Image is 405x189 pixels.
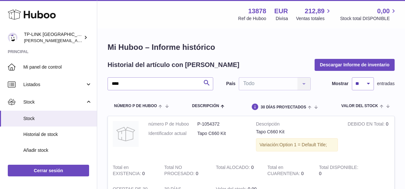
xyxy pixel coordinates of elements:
[256,138,338,151] div: Variación:
[197,121,246,127] dd: P-1054372
[226,81,236,87] label: País
[340,7,397,22] a: 0,00 Stock total DISPONIBLE
[113,165,142,178] strong: Total en EXISTENCIA
[8,165,89,176] a: Cerrar sesión
[377,7,390,16] span: 0,00
[279,142,327,147] span: Option 1 = Default Title;
[164,165,196,178] strong: Total NO PROCESADO
[148,121,197,127] dt: número P de Huboo
[377,81,395,87] span: entradas
[343,116,394,160] td: 0
[332,81,348,87] label: Mostrar
[340,16,397,22] span: Stock total DISPONIBLE
[108,61,239,69] h2: Historial del artículo con [PERSON_NAME]
[348,121,386,128] strong: DEBIDO EN Total
[23,131,92,138] span: Historial de stock
[267,165,301,178] strong: Total en CUARENTENA
[276,16,288,22] div: Divisa
[248,7,266,16] strong: 13878
[305,7,325,16] span: 212,89
[148,130,197,137] dt: Identificador actual
[341,104,378,108] span: Valor del stock
[113,121,139,147] img: product image
[238,16,266,22] div: Ref de Huboo
[23,64,92,70] span: Mi panel de control
[23,99,85,105] span: Stock
[260,105,306,109] span: 30 DÍAS PROYECTADOS
[192,104,219,108] span: Descripción
[23,82,85,88] span: Listados
[8,33,17,42] img: celia.yan@tp-link.com
[211,160,262,182] td: 0
[296,16,332,22] span: Ventas totales
[108,42,395,52] h1: Mi Huboo – Informe histórico
[274,7,288,16] strong: EUR
[24,38,130,43] span: [PERSON_NAME][EMAIL_ADDRESS][DOMAIN_NAME]
[301,171,304,176] span: 0
[108,160,159,182] td: 0
[256,121,338,129] strong: Descripción
[23,147,92,153] span: Añadir stock
[114,104,157,108] span: número P de Huboo
[256,129,338,135] div: Tapo C660 Kit
[319,165,358,172] strong: Total DISPONIBLE
[23,163,92,169] span: Historial de entregas
[296,7,332,22] a: 212,89 Ventas totales
[24,31,82,44] div: TP-LINK [GEOGRAPHIC_DATA], SOCIEDAD LIMITADA
[23,116,92,122] span: Stock
[314,160,365,182] td: 0
[216,165,251,172] strong: Total ALOCADO
[159,160,211,182] td: 0
[197,130,246,137] dd: Tapo C660 Kit
[315,59,395,71] button: Descargar Informe de inventario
